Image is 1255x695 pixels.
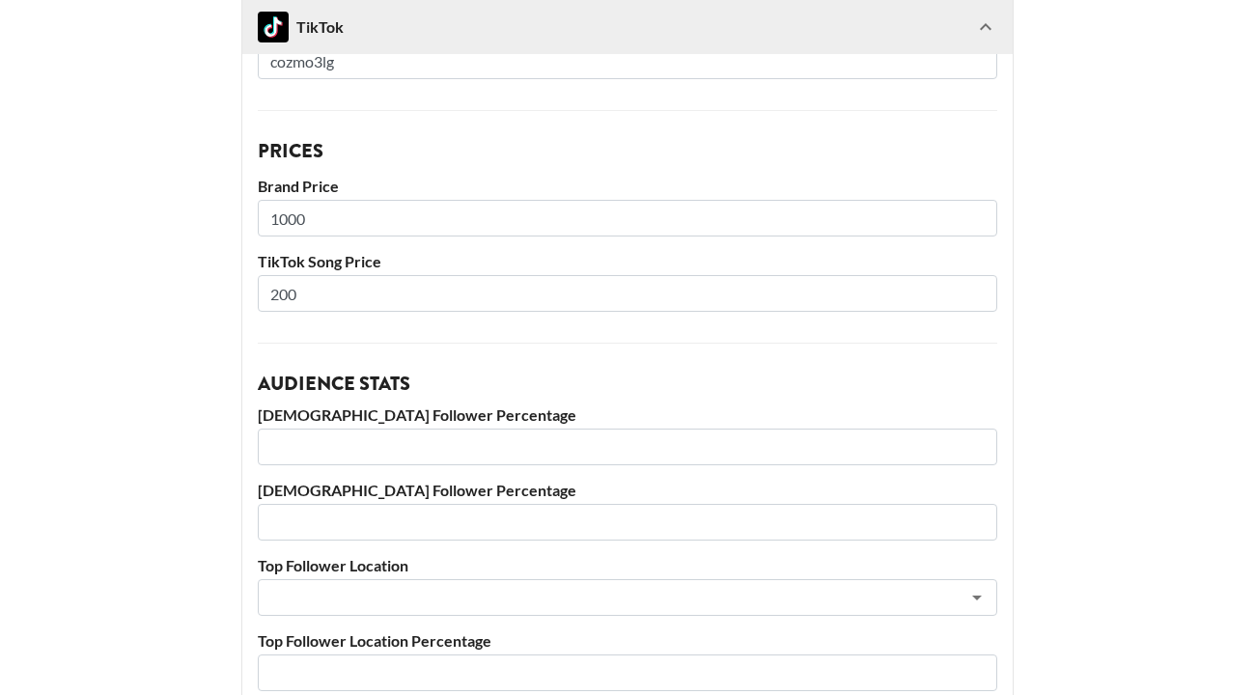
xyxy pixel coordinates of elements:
[963,584,990,611] button: Open
[258,556,997,575] label: Top Follower Location
[258,405,997,425] label: [DEMOGRAPHIC_DATA] Follower Percentage
[258,631,997,651] label: Top Follower Location Percentage
[258,375,997,394] h3: Audience Stats
[258,252,997,271] label: TikTok Song Price
[258,142,997,161] h3: Prices
[258,481,997,500] label: [DEMOGRAPHIC_DATA] Follower Percentage
[258,12,344,42] div: TikTok
[258,12,289,42] img: TikTok
[258,177,997,196] label: Brand Price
